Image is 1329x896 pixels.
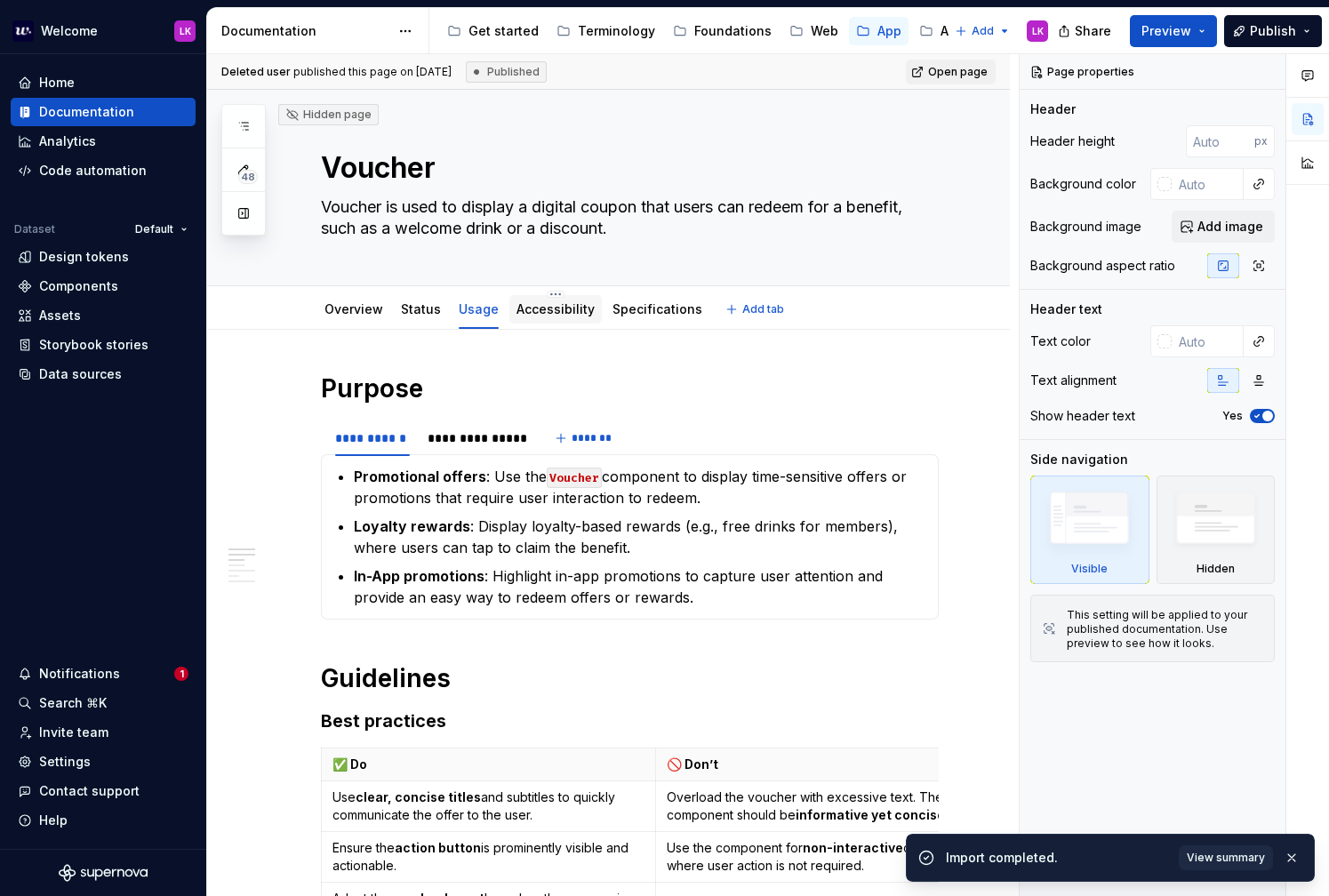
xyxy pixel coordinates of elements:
[354,517,470,535] strong: Loyalty rewards
[11,156,196,185] a: Code automation
[578,22,655,40] div: Terminology
[321,708,939,733] h3: Best practices
[11,98,196,126] a: Documentation
[1030,332,1091,350] div: Text color
[1172,211,1275,243] button: Add image
[605,290,709,327] div: Specifications
[11,777,196,805] button: Contact support
[317,147,935,189] textarea: Voucher
[694,22,772,40] div: Foundations
[317,290,390,327] div: Overview
[811,22,838,40] div: Web
[1030,175,1136,193] div: Background color
[1197,562,1235,576] div: Hidden
[1032,24,1044,38] div: LK
[39,694,107,712] div: Search ⌘K
[796,807,945,822] strong: informative yet concise
[720,297,792,322] button: Add tab
[11,331,196,359] a: Storybook stories
[516,301,595,316] a: Accessibility
[354,466,927,508] p: : Use the component to display time-sensitive offers or promotions that require user interaction ...
[459,301,499,316] a: Usage
[39,74,75,92] div: Home
[1030,372,1117,389] div: Text alignment
[803,840,903,855] strong: non-interactive
[12,20,34,42] img: 605a6a57-6d48-4b1b-b82b-b0bc8b12f237.png
[354,567,484,585] strong: In-App promotions
[127,217,196,242] button: Default
[354,516,927,558] p: : Display loyalty-based rewards (e.g., free drinks for members), where users can tap to claim the...
[354,468,486,485] strong: Promotional offers
[1030,300,1102,318] div: Header text
[39,753,91,771] div: Settings
[1030,257,1175,275] div: Background aspect ratio
[440,17,546,45] a: Get started
[666,17,779,45] a: Foundations
[39,665,120,683] div: Notifications
[468,22,539,40] div: Get started
[928,65,988,79] span: Open page
[1030,476,1149,584] div: Visible
[39,336,148,354] div: Storybook stories
[39,277,118,295] div: Components
[39,724,108,741] div: Invite team
[1172,325,1244,357] input: Auto
[39,812,68,829] div: Help
[549,17,662,45] a: Terminology
[1141,22,1191,40] span: Preview
[41,22,98,40] div: Welcome
[877,22,901,40] div: App
[1250,22,1296,40] span: Publish
[1030,451,1128,468] div: Side navigation
[1030,218,1141,236] div: Background image
[612,301,702,316] a: Specifications
[11,360,196,388] a: Data sources
[466,61,547,83] div: Published
[11,127,196,156] a: Analytics
[221,22,389,40] div: Documentation
[59,864,148,882] a: Supernova Logo
[11,272,196,300] a: Components
[509,290,602,327] div: Accessibility
[317,193,935,243] textarea: Voucher is used to display a digital coupon that users can redeem for a benefit, such as a welcom...
[1254,134,1268,148] p: px
[547,468,602,488] code: Voucher
[949,19,1016,44] button: Add
[332,839,644,875] p: Ensure the is prominently visible and actionable.
[39,365,122,383] div: Data sources
[1224,15,1322,47] button: Publish
[11,68,196,97] a: Home
[180,24,191,38] div: LK
[174,667,188,681] span: 1
[332,788,644,824] p: Use and subtitles to quickly communicate the offer to the user.
[356,789,481,804] strong: clear, concise titles
[667,756,979,773] p: 🚫 Don’t
[11,806,196,835] button: Help
[39,103,134,121] div: Documentation
[39,132,96,150] div: Analytics
[401,301,441,316] a: Status
[912,17,989,45] a: Assets
[14,222,55,236] div: Dataset
[440,13,946,49] div: Page tree
[1071,562,1108,576] div: Visible
[221,65,291,78] span: Deleted user
[395,840,481,855] strong: action button
[1075,22,1111,40] span: Share
[4,12,203,50] button: WelcomeLK
[906,60,996,84] a: Open page
[1030,132,1115,150] div: Header height
[1157,476,1276,584] div: Hidden
[1030,100,1076,118] div: Header
[1172,168,1244,200] input: Auto
[972,24,994,38] span: Add
[667,839,979,875] p: Use the component for content where user action is not required.
[11,689,196,717] button: Search ⌘K
[1222,409,1243,423] label: Yes
[354,565,927,608] p: : Highlight in-app promotions to capture user attention and provide an easy way to redeem offers ...
[1049,15,1123,47] button: Share
[332,466,927,608] section-item: When to use
[1187,851,1265,865] span: View summary
[221,65,452,79] span: published this page on [DATE]
[324,301,383,316] a: Overview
